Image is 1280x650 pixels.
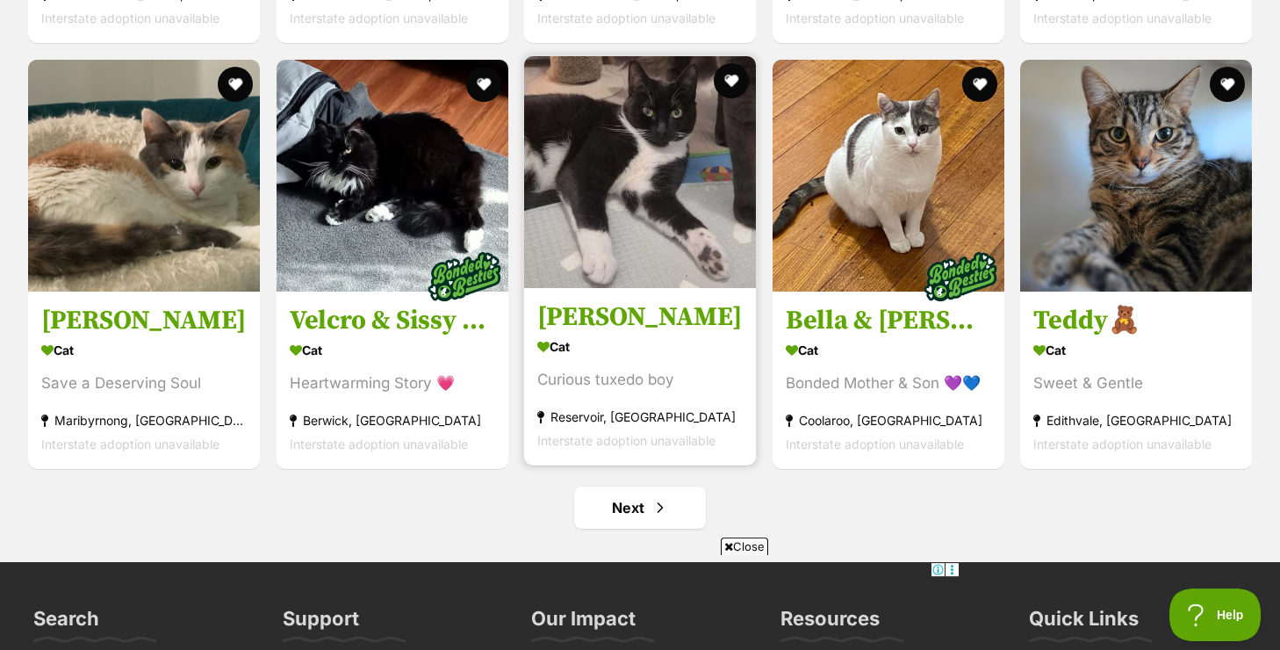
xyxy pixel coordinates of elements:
[1020,291,1252,469] a: Teddy🧸 Cat Sweet & Gentle Edithvale, [GEOGRAPHIC_DATA] Interstate adoption unavailable favourite
[1210,67,1245,102] button: favourite
[1033,11,1212,25] span: Interstate adoption unavailable
[537,300,743,334] h3: [PERSON_NAME]
[41,408,247,432] div: Maribyrnong, [GEOGRAPHIC_DATA]
[41,372,247,395] div: Save a Deserving Soul
[1033,408,1239,432] div: Edithvale, [GEOGRAPHIC_DATA]
[33,606,99,641] h3: Search
[1169,589,1262,641] iframe: Help Scout Beacon - Open
[786,437,964,451] span: Interstate adoption unavailable
[1020,60,1252,292] img: Teddy🧸
[1033,372,1239,395] div: Sweet & Gentle
[1033,337,1239,363] div: Cat
[1029,606,1139,641] h3: Quick Links
[290,304,495,337] h3: Velcro & Sissy 🌹🌹
[420,233,507,321] img: bonded besties
[320,562,960,641] iframe: Advertisement
[277,291,508,469] a: Velcro & Sissy 🌹🌹 Cat Heartwarming Story 💗 Berwick, [GEOGRAPHIC_DATA] Interstate adoption unavail...
[277,60,508,292] img: Velcro & Sissy 🌹🌹
[786,11,964,25] span: Interstate adoption unavailable
[283,606,359,641] h3: Support
[714,63,749,98] button: favourite
[290,11,468,25] span: Interstate adoption unavailable
[537,433,716,448] span: Interstate adoption unavailable
[26,487,1254,529] nav: Pagination
[786,372,991,395] div: Bonded Mother & Son 💜💙
[41,304,247,337] h3: [PERSON_NAME]
[290,337,495,363] div: Cat
[41,437,219,451] span: Interstate adoption unavailable
[574,487,706,529] a: Next page
[524,56,756,288] img: Benedict
[28,60,260,292] img: Angelina
[537,405,743,429] div: Reservoir, [GEOGRAPHIC_DATA]
[773,60,1004,292] img: Bella & Kevin 💕
[961,67,996,102] button: favourite
[773,291,1004,469] a: Bella & [PERSON_NAME] Cat Bonded Mother & Son 💜💙 Coolaroo, [GEOGRAPHIC_DATA] Interstate adoption ...
[41,11,219,25] span: Interstate adoption unavailable
[537,368,743,392] div: Curious tuxedo boy
[290,437,468,451] span: Interstate adoption unavailable
[290,372,495,395] div: Heartwarming Story 💗
[786,408,991,432] div: Coolaroo, [GEOGRAPHIC_DATA]
[721,538,768,555] span: Close
[218,67,253,102] button: favourite
[290,408,495,432] div: Berwick, [GEOGRAPHIC_DATA]
[537,11,716,25] span: Interstate adoption unavailable
[786,304,991,337] h3: Bella & [PERSON_NAME]
[1033,437,1212,451] span: Interstate adoption unavailable
[1033,304,1239,337] h3: Teddy🧸
[465,67,500,102] button: favourite
[524,287,756,466] a: [PERSON_NAME] Cat Curious tuxedo boy Reservoir, [GEOGRAPHIC_DATA] Interstate adoption unavailable...
[41,337,247,363] div: Cat
[786,337,991,363] div: Cat
[916,233,1003,321] img: bonded besties
[537,334,743,359] div: Cat
[28,291,260,469] a: [PERSON_NAME] Cat Save a Deserving Soul Maribyrnong, [GEOGRAPHIC_DATA] Interstate adoption unavai...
